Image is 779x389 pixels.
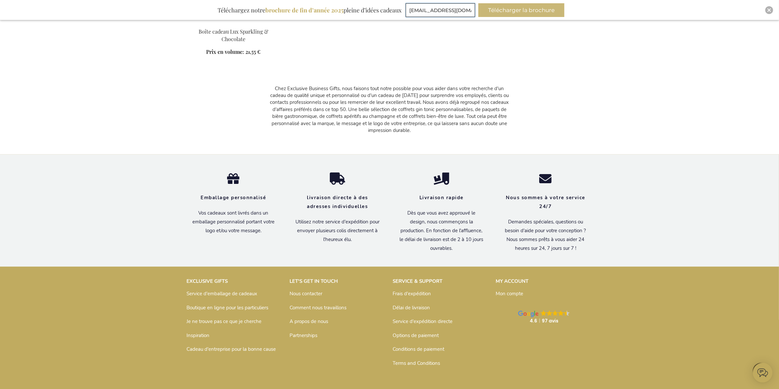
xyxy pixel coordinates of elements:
[295,218,380,244] p: Utilisez notre service d'expédition pour envoyer plusieurs colis directement à l'heureux élu.
[215,3,404,17] div: Téléchargez notre pleine d’idées cadeaux
[206,48,244,55] span: Prix en volume:
[307,194,368,210] strong: livraison directe à des adresses individuelles
[187,346,276,352] a: Cadeau d'entreprise pour la bonne cause
[496,278,529,284] strong: MY ACCOUNT
[406,3,477,19] form: marketing offers and promotions
[201,194,266,201] strong: Emballage personnalisé
[518,311,539,317] img: Google
[246,48,261,55] span: 21,55 €
[393,360,440,366] a: Terms and Conditions
[541,310,546,316] img: Google
[187,318,262,325] a: Je ne trouve pas ce que je cherche
[496,304,593,331] a: Google GoogleGoogleGoogleGoogleGoogle 4.697 avis
[506,194,585,210] strong: Nous sommes à votre service 24/7
[191,209,276,235] p: Vos cadeaux sont livrés dans un emballage personnalisé portant votre logo et/ou votre message.
[393,318,453,325] a: Service d'expédition directe
[187,278,228,284] strong: EXCLUSIVE GIFTS
[406,3,475,17] input: Adresse e-mail
[399,209,484,253] p: Dès que vous avez approuvé le design, nous commençons la production. En fonction de l'affluence, ...
[206,48,261,56] a: Prix en volume: 21,55 €
[393,346,445,352] a: Conditions de paiement
[765,6,773,14] div: Close
[290,290,323,297] a: Nous contacter
[290,278,338,284] strong: LET'S GET IN TOUCH
[496,290,523,297] a: Mon compte
[199,28,268,42] a: Boîte cadeau Lux Sparkling & Chocolate
[290,318,328,325] a: A propos de nous
[187,332,210,339] a: Inspiration
[547,310,552,316] img: Google
[753,363,772,382] iframe: belco-activator-frame
[265,6,344,14] b: brochure de fin d’année 2025
[530,317,558,324] strong: 4.6 97 avis
[290,304,347,311] a: Comment nous travaillons
[558,310,564,316] img: Google
[187,304,269,311] a: Boutique en ligne pour les particuliers
[187,290,257,297] a: Service d'emballage de cadeaux
[419,194,464,201] strong: Livraison rapide
[393,290,431,297] a: Frais d'expédition
[767,8,771,12] img: Close
[270,85,509,134] div: Chez Exclusive Business Gifts, nous faisons tout notre possible pour vous aider dans votre recher...
[393,304,430,311] a: Délai de livraison
[564,310,570,316] img: Google
[553,310,558,316] img: Google
[393,332,439,339] a: Options de paiement
[393,278,443,284] strong: SERVICE & SUPPORT
[504,218,588,253] p: Demandes spéciales, questions ou besoin d'aide pour votre conception ? Nous sommes prêts à vous a...
[290,332,318,339] a: Partnerships
[187,20,280,26] a: Lux Sparkling & Chocolade gift box
[478,3,564,17] button: Télécharger la brochure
